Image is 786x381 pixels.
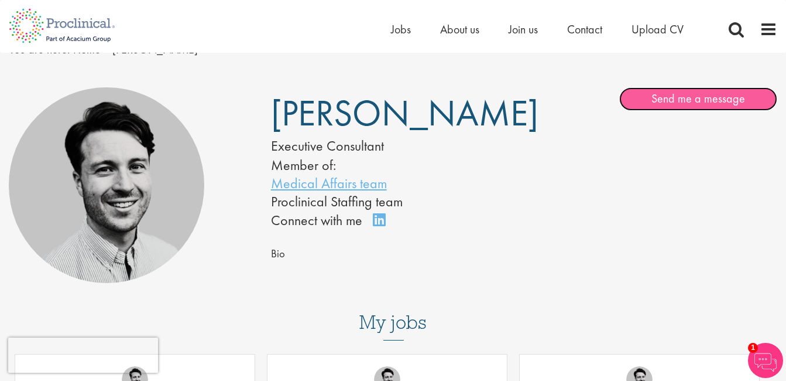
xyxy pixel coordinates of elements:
img: Chatbot [748,343,783,378]
span: 1 [748,343,758,353]
div: Executive Consultant [271,136,489,156]
a: Send me a message [619,87,777,111]
a: About us [440,22,479,37]
h3: My jobs [9,312,777,332]
li: Proclinical Staffing team [271,192,489,210]
iframe: reCAPTCHA [8,338,158,373]
span: [PERSON_NAME] [271,90,538,137]
a: Contact [567,22,602,37]
label: Member of: [271,156,336,174]
img: Thomas Pinnock [9,87,204,283]
a: Upload CV [631,22,684,37]
a: Join us [509,22,538,37]
a: Medical Affairs team [271,174,387,192]
span: Bio [271,247,285,261]
a: Jobs [391,22,411,37]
